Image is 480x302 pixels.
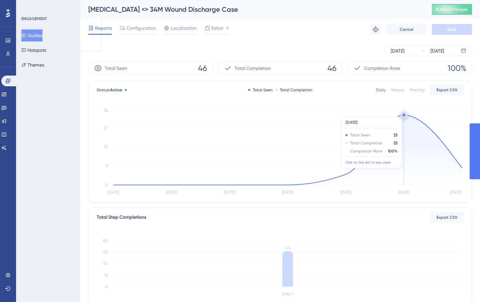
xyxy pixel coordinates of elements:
span: Editor [211,24,224,32]
div: Total Completion [275,87,312,93]
span: Save [447,27,457,32]
iframe: UserGuiding AI Assistant Launcher [452,276,472,296]
span: Total Completion [234,64,271,72]
tspan: [DATE] [398,190,409,195]
button: Themes [21,59,44,71]
div: Daily [376,87,386,93]
div: Total Step Completions [97,213,146,221]
tspan: [DATE] [282,190,293,195]
tspan: [DATE] [108,190,119,195]
span: Reports [95,24,112,32]
span: Publish Changes [436,7,468,12]
div: [MEDICAL_DATA] <> 34M Wound Discharge Case [88,5,415,14]
span: Completion Rate [364,64,400,72]
div: Total Seen [248,87,273,93]
div: Weekly [391,87,404,93]
tspan: [DATE] [224,190,235,195]
div: [DATE] [430,47,444,55]
button: Guides [21,29,42,41]
tspan: Step 1 [282,292,293,296]
button: Hotspots [21,44,46,56]
span: Export CSV [437,215,458,220]
span: Configuration [126,24,156,32]
tspan: 18 [104,144,108,149]
tspan: 36 [104,108,108,113]
span: Export CSV [437,87,458,93]
tspan: [DATE] [340,190,352,195]
tspan: 0 [105,284,108,289]
tspan: [DATE] [450,190,461,195]
tspan: 9 [106,164,108,168]
tspan: 30 [103,261,108,266]
span: Cancel [400,27,413,32]
button: Publish Changes [432,4,472,15]
span: 100% [448,63,466,74]
tspan: [DATE] [166,190,177,195]
span: Localization [171,24,197,32]
span: Total Seen [105,64,127,72]
tspan: 27 [104,125,108,130]
button: Export CSV [430,212,464,223]
span: 46 [327,63,337,74]
tspan: 15 [104,273,108,278]
tspan: 60 [103,238,108,243]
tspan: 45 [103,250,108,255]
tspan: 0 [105,183,108,187]
div: Monthly [410,87,425,93]
button: Cancel [386,24,426,35]
button: Export CSV [430,85,464,95]
div: [DATE] [391,47,404,55]
tspan: 46 [285,244,291,251]
span: Status: [97,87,122,93]
span: 46 [198,63,207,74]
button: Save [432,24,472,35]
div: ENGAGEMENT [21,16,47,21]
span: Active [110,88,122,92]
